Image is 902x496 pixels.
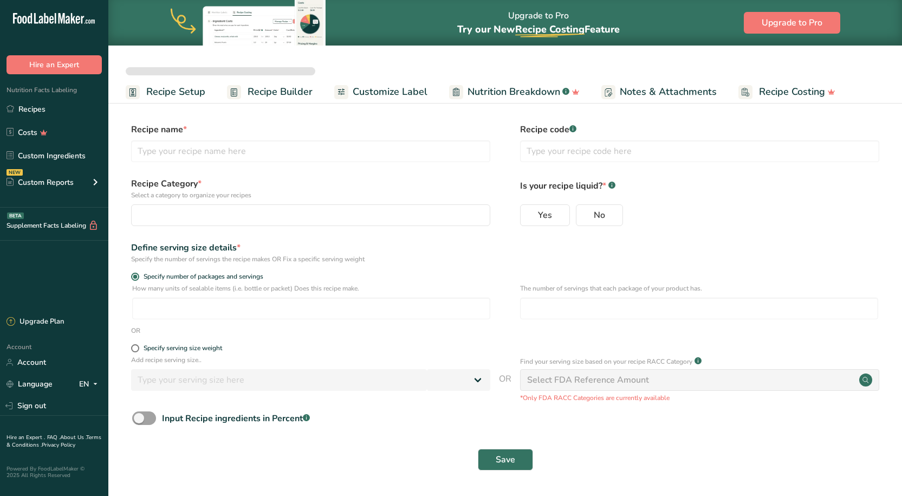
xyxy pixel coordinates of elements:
p: How many units of sealable items (i.e. bottle or packet) Does this recipe make. [132,284,490,293]
button: Upgrade to Pro [744,12,840,34]
span: No [594,210,605,221]
label: Recipe Category [131,177,490,200]
div: Custom Reports [7,177,74,188]
span: Save [496,453,515,466]
div: Powered By FoodLabelMaker © 2025 All Rights Reserved [7,466,102,479]
div: EN [79,378,102,391]
span: Try our New Feature [457,23,620,36]
div: Upgrade to Pro [457,1,620,46]
div: Specify serving size weight [144,344,222,352]
p: The number of servings that each package of your product has. [520,284,878,293]
span: Specify number of packages and servings [139,273,263,281]
input: Type your recipe name here [131,140,490,162]
p: Select a category to organize your recipes [131,190,490,200]
div: Select FDA Reference Amount [527,373,649,387]
a: Customize Label [334,80,427,104]
a: Recipe Costing [738,80,835,104]
div: Upgrade Plan [7,317,64,327]
a: Hire an Expert . [7,434,45,441]
span: Notes & Attachments [620,85,717,99]
p: *Only FDA RACC Categories are currently available [520,393,879,403]
div: NEW [7,169,23,176]
p: Is your recipe liquid? [520,177,879,192]
a: Privacy Policy [42,441,75,449]
div: Input Recipe ingredients in Percent [162,412,310,425]
button: Save [478,449,533,471]
a: Recipe Setup [126,80,205,104]
input: Type your serving size here [131,369,427,391]
p: Add recipe serving size.. [131,355,490,365]
span: Recipe Builder [248,85,313,99]
div: OR [131,326,140,336]
span: Nutrition Breakdown [468,85,560,99]
a: Nutrition Breakdown [449,80,580,104]
a: About Us . [60,434,86,441]
input: Type your recipe code here [520,140,879,162]
div: BETA [7,212,24,219]
a: FAQ . [47,434,60,441]
p: Find your serving size based on your recipe RACC Category [520,357,692,366]
span: OR [499,372,511,403]
span: Recipe Costing [759,85,825,99]
span: Yes [538,210,552,221]
a: Recipe Builder [227,80,313,104]
span: Upgrade to Pro [762,16,822,29]
label: Recipe name [131,123,490,136]
label: Recipe code [520,123,879,136]
div: Specify the number of servings the recipe makes OR Fix a specific serving weight [131,254,490,264]
button: Hire an Expert [7,55,102,74]
span: Recipe Setup [146,85,205,99]
span: Customize Label [353,85,427,99]
a: Language [7,375,53,394]
a: Terms & Conditions . [7,434,101,449]
a: Notes & Attachments [601,80,717,104]
div: Define serving size details [131,241,490,254]
span: Recipe Costing [515,23,585,36]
